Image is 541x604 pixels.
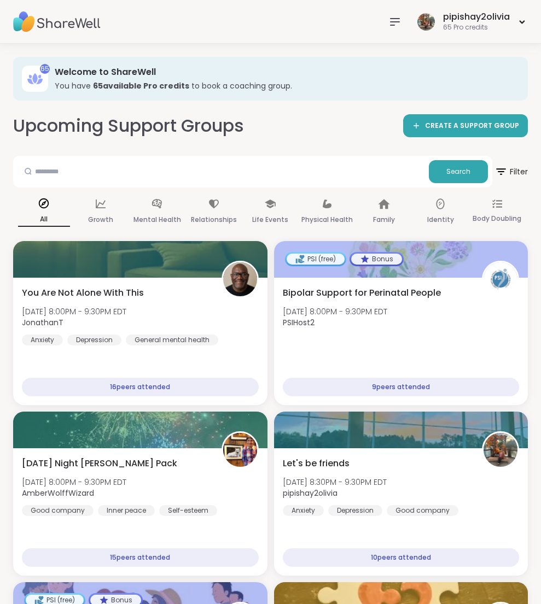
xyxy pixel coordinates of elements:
[495,156,528,187] button: Filter
[446,167,470,177] span: Search
[98,505,155,516] div: Inner peace
[22,317,63,328] b: JonathanT
[159,505,217,516] div: Self-esteem
[427,213,454,226] p: Identity
[283,488,338,499] b: pipishay2olivia
[495,159,528,185] span: Filter
[223,262,257,296] img: JonathanT
[484,262,517,296] img: PSIHost2
[301,213,353,226] p: Physical Health
[473,212,521,225] p: Body Doubling
[22,335,63,345] div: Anxiety
[13,3,101,41] img: ShareWell Nav Logo
[88,213,113,226] p: Growth
[373,213,395,226] p: Family
[429,160,488,183] button: Search
[22,457,177,470] span: [DATE] Night [PERSON_NAME] Pack
[443,11,510,23] div: pipishay2olivia
[22,286,144,300] span: You Are Not Alone With This
[283,306,387,317] span: [DATE] 8:00PM - 9:30PM EDT
[133,213,181,226] p: Mental Health
[283,378,520,396] div: 9 peers attended
[328,505,382,516] div: Depression
[403,114,528,137] a: CREATE A SUPPORT GROUP
[283,286,441,300] span: Bipolar Support for Perinatal People
[22,488,94,499] b: AmberWolffWizard
[287,254,345,265] div: PSI (free)
[283,317,315,328] b: PSIHost2
[283,548,520,567] div: 10 peers attended
[443,23,510,32] div: 65 Pro credits
[67,335,121,345] div: Depression
[40,64,50,74] div: 65
[425,121,519,131] span: CREATE A SUPPORT GROUP
[22,505,94,516] div: Good company
[22,548,259,567] div: 15 peers attended
[55,80,513,91] h3: You have to book a coaching group.
[223,433,257,467] img: AmberWolffWizard
[417,13,435,31] img: pipishay2olivia
[387,505,458,516] div: Good company
[22,306,126,317] span: [DATE] 8:00PM - 9:30PM EDT
[22,378,259,396] div: 16 peers attended
[283,457,350,470] span: Let's be friends
[283,477,387,488] span: [DATE] 8:30PM - 9:30PM EDT
[13,114,244,138] h2: Upcoming Support Groups
[18,213,70,227] p: All
[351,254,402,265] div: Bonus
[484,433,517,467] img: pipishay2olivia
[283,505,324,516] div: Anxiety
[22,477,126,488] span: [DATE] 8:00PM - 9:30PM EDT
[93,80,189,91] b: 65 available Pro credit s
[126,335,218,345] div: General mental health
[55,66,513,78] h3: Welcome to ShareWell
[252,213,288,226] p: Life Events
[191,213,237,226] p: Relationships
